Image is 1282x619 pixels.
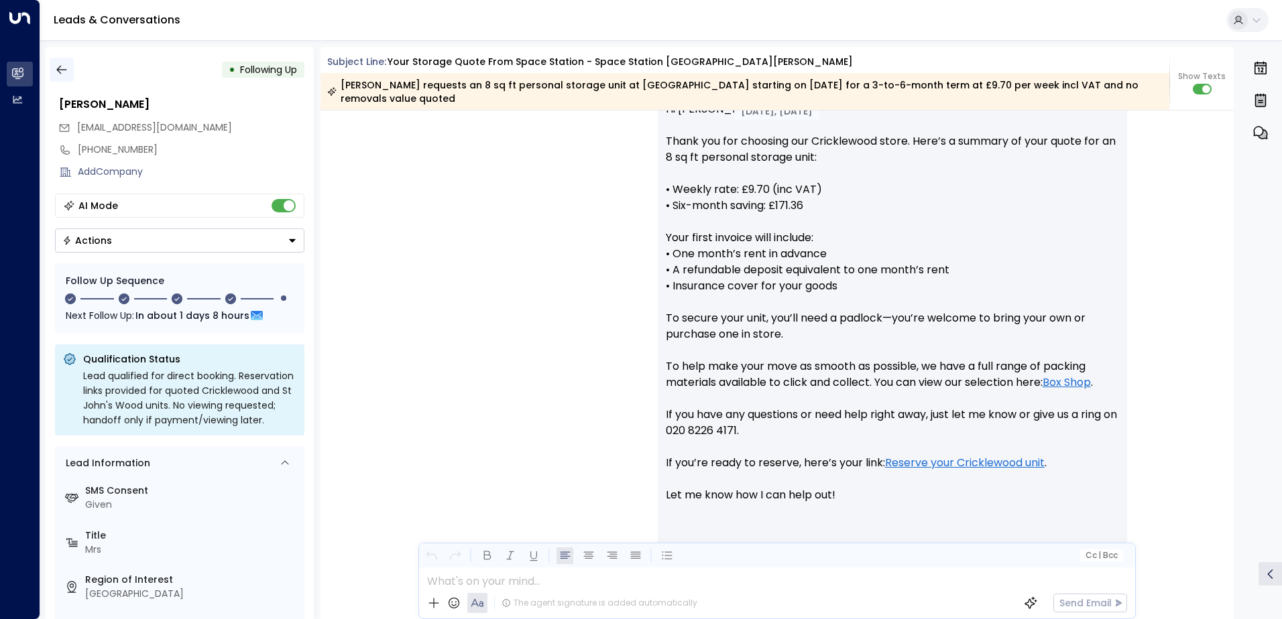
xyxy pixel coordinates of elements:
[85,543,299,557] div: Mrs
[54,12,180,27] a: Leads & Conversations
[502,597,697,609] div: The agent signature is added automatically
[229,58,235,82] div: •
[78,199,118,212] div: AI Mode
[135,308,249,323] span: In about 1 days 8 hours
[734,102,819,120] div: [DATE], [DATE]
[78,143,304,157] div: [PHONE_NUMBER]
[1043,374,1091,391] a: Box Shop
[85,498,299,512] div: Given
[885,455,1045,471] a: Reserve your Cricklewood unit
[85,587,299,601] div: [GEOGRAPHIC_DATA]
[1178,70,1226,82] span: Show Texts
[327,78,1162,105] div: [PERSON_NAME] requests an 8 sq ft personal storage unit at [GEOGRAPHIC_DATA] starting on [DATE] f...
[388,55,853,69] div: Your storage quote from Space Station - Space Station [GEOGRAPHIC_DATA][PERSON_NAME]
[62,234,112,247] div: Actions
[55,228,304,253] div: Button group with a nested menu
[240,63,297,76] span: Following Up
[77,121,232,134] span: [EMAIL_ADDRESS][DOMAIN_NAME]
[85,484,299,498] label: SMS Consent
[1098,551,1101,560] span: |
[55,228,304,253] button: Actions
[77,121,232,135] span: dianapaulinha84@gmail.com
[61,456,150,470] div: Lead Information
[85,529,299,543] label: Title
[83,368,296,427] div: Lead qualified for direct booking. Reservation links provided for quoted Cricklewood and St John'...
[1085,551,1117,560] span: Cc Bcc
[447,547,463,564] button: Redo
[66,274,294,288] div: Follow Up Sequence
[66,308,294,323] div: Next Follow Up:
[1080,549,1122,562] button: Cc|Bcc
[83,352,296,366] p: Qualification Status
[666,101,1119,519] p: Hi [PERSON_NAME], Thank you for choosing our Cricklewood store. Here’s a summary of your quote fo...
[59,96,304,113] div: [PERSON_NAME]
[85,573,299,587] label: Region of Interest
[78,165,304,179] div: AddCompany
[327,55,386,68] span: Subject Line:
[423,547,440,564] button: Undo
